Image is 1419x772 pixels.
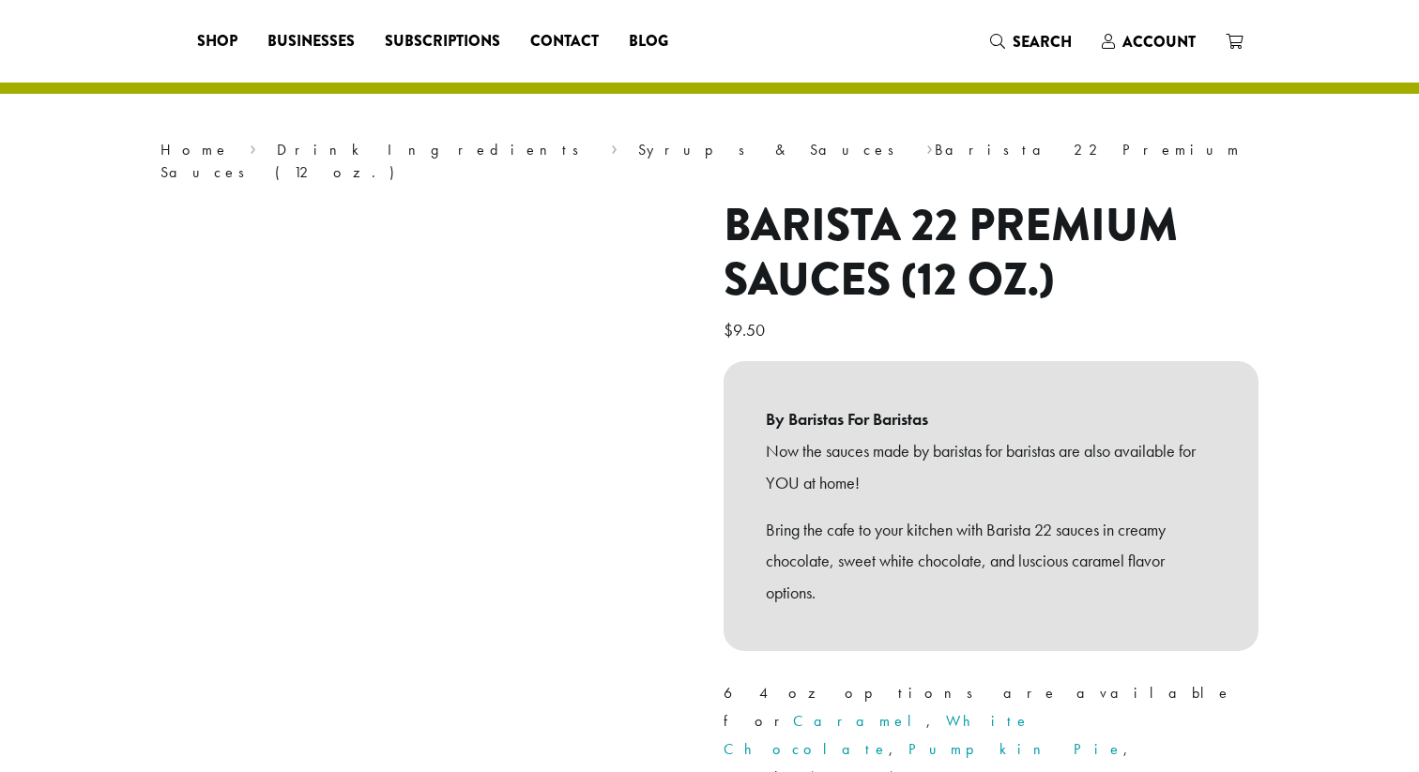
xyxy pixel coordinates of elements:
span: Subscriptions [385,30,500,53]
span: Businesses [267,30,355,53]
a: Home [160,140,230,159]
span: $ [724,319,733,341]
span: Blog [629,30,668,53]
p: Bring the cafe to your kitchen with Barista 22 sauces in creamy chocolate, sweet white chocolate,... [766,514,1216,609]
span: › [250,132,256,161]
a: Caramel [793,711,926,731]
b: By Baristas For Baristas [766,403,1216,435]
span: Shop [197,30,237,53]
span: Contact [530,30,599,53]
p: Now the sauces made by baristas for baristas are also available for YOU at home! [766,435,1216,499]
a: Search [975,26,1087,57]
a: Drink Ingredients [277,140,591,159]
span: Account [1122,31,1196,53]
span: › [611,132,618,161]
nav: Breadcrumb [160,139,1259,184]
bdi: 9.50 [724,319,770,341]
span: › [926,132,933,161]
h1: Barista 22 Premium Sauces (12 oz.) [724,199,1259,307]
span: Search [1013,31,1072,53]
a: Shop [182,26,252,56]
a: Syrups & Sauces [638,140,907,159]
a: Pumpkin Pie [908,739,1123,759]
